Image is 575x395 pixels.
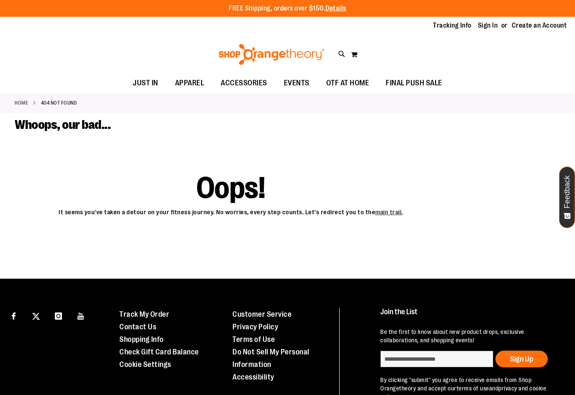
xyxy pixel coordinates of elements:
[212,74,276,93] a: ACCESSORIES
[375,209,403,216] a: main trail.
[217,44,326,65] img: Shop Orangetheory
[232,310,291,318] a: Customer Service
[221,74,267,92] span: ACCESSORIES
[119,335,164,344] a: Shopping Info
[29,308,44,323] a: Visit our X page
[175,74,204,92] span: APPAREL
[284,74,309,92] span: EVENTS
[124,74,167,93] a: JUST IN
[229,4,346,13] p: FREE Shipping, orders over $150.
[41,99,77,107] strong: 404 Not Found
[74,308,88,323] a: Visit our Youtube page
[32,313,40,320] img: Twitter
[380,308,560,323] h4: Join the List
[119,348,199,356] a: Check Gift Card Balance
[386,74,442,92] span: FINAL PUSH SALE
[510,355,533,363] span: Sign Up
[15,118,111,132] span: Whoops, our bad...
[196,180,266,195] span: Oops!
[318,74,378,93] a: OTF AT HOME
[512,21,567,30] a: Create an Account
[15,204,447,217] p: It seems you've taken a detour on your fitness journey. No worries, every step counts. Let's redi...
[380,328,560,344] p: Be the first to know about new product drops, exclusive collaborations, and shopping events!
[377,74,451,93] a: FINAL PUSH SALE
[563,175,571,208] span: Feedback
[380,351,493,367] input: enter email
[232,373,274,381] a: Accessibility
[478,21,498,30] a: Sign In
[433,21,472,30] a: Tracking Info
[325,5,346,12] a: Details
[119,310,169,318] a: Track My Order
[15,99,28,107] a: Home
[232,323,278,331] a: Privacy Policy
[6,308,21,323] a: Visit our Facebook page
[51,308,66,323] a: Visit our Instagram page
[119,360,171,369] a: Cookie Settings
[495,351,548,367] button: Sign Up
[232,335,275,344] a: Terms of Use
[456,385,489,392] a: terms of use
[133,74,158,92] span: JUST IN
[119,323,156,331] a: Contact Us
[326,74,369,92] span: OTF AT HOME
[232,348,309,369] a: Do Not Sell My Personal Information
[559,167,575,228] button: Feedback - Show survey
[167,74,213,93] a: APPAREL
[276,74,318,93] a: EVENTS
